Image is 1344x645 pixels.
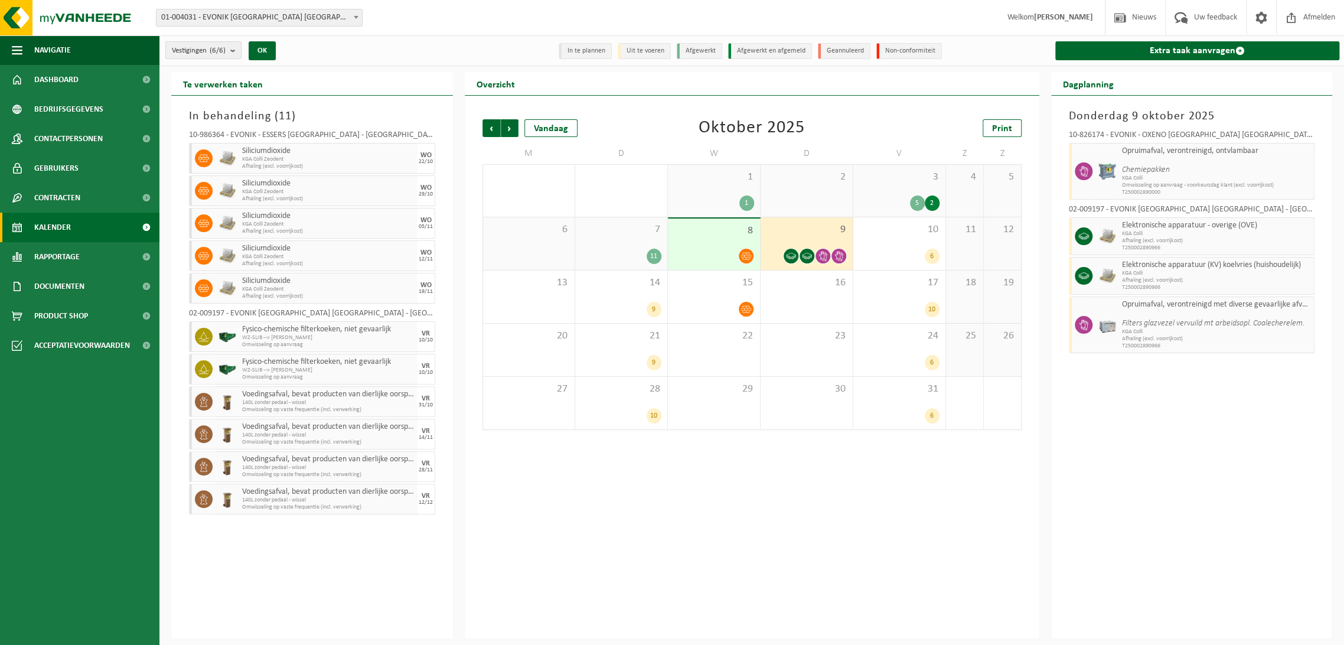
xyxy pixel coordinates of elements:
span: Omwisseling op aanvraag - voorkeursdag klant (excl. voorrijkost) [1122,182,1312,189]
span: 24 [859,330,940,343]
img: WB-0140-HPE-BN-01 [218,458,236,475]
span: Opruimafval, verontreinigd met diverse gevaarlijke afvalstoffen [1122,300,1312,310]
span: Omwisseling op aanvraag [242,374,415,381]
span: WZ-SLIB --> [PERSON_NAME] [242,367,415,374]
div: VR [422,363,430,370]
span: Product Shop [34,301,88,331]
div: 02-009197 - EVONIK [GEOGRAPHIC_DATA] [GEOGRAPHIC_DATA] - [GEOGRAPHIC_DATA] [189,310,435,321]
div: 6 [925,408,940,424]
span: Voedingsafval, bevat producten van dierlijke oorsprong, onverpakt, categorie 3 [242,390,415,399]
div: VR [422,428,430,435]
span: 25 [952,330,977,343]
span: 11 [952,223,977,236]
div: 9 [647,355,661,370]
span: Opruimafval, verontreinigd, ontvlambaar [1122,146,1312,156]
div: 22/10 [419,159,433,165]
div: VR [422,493,430,500]
span: 8 [674,224,754,237]
div: 5 [910,196,925,211]
div: VR [422,330,430,337]
h3: Donderdag 9 oktober 2025 [1069,107,1315,125]
img: LP-PA-00000-WDN-11 [218,279,236,297]
img: WB-0140-HPE-BN-01 [218,425,236,443]
span: 30 [766,383,847,396]
span: Siliciumdioxide [242,276,415,286]
span: 11 [279,110,292,122]
span: Vorige [482,119,500,137]
span: 20 [489,330,569,343]
div: VR [422,460,430,467]
span: Gebruikers [34,154,79,183]
span: Afhaling (excl. voorrijkost) [242,260,415,268]
div: 2 [925,196,940,211]
span: Elektronische apparatuur - overige (OVE) [1122,221,1312,230]
span: Siliciumdioxide [242,146,415,156]
div: 10/10 [419,370,433,376]
div: 28/11 [419,467,433,473]
span: KGA Colli [1122,230,1312,237]
span: Afhaling (excl. voorrijkost) [242,228,415,235]
span: Voedingsafval, bevat producten van dierlijke oorsprong, onverpakt, categorie 3 [242,422,415,432]
img: WB-0140-HPE-BN-01 [218,490,236,508]
img: LP-PA-00000-WDN-11 [218,214,236,232]
div: 05/11 [419,224,433,230]
div: 10 [925,302,940,317]
div: 14/11 [419,435,433,441]
span: Navigatie [34,35,71,65]
span: Volgende [501,119,518,137]
img: HK-XS-16-GN-00 [218,328,236,346]
span: 26 [990,330,1015,343]
span: Bedrijfsgegevens [34,95,103,124]
td: Z [984,143,1022,164]
li: Afgewerkt en afgemeld [728,43,812,59]
span: Contactpersonen [34,124,103,154]
span: Siliciumdioxide [242,244,415,253]
div: 6 [925,355,940,370]
span: KGA Colli Zeodent [242,188,415,196]
span: 10 [859,223,940,236]
span: 31 [859,383,940,396]
span: 28 [581,383,661,396]
span: Omwisseling op vaste frequentie (incl. verwerking) [242,471,415,478]
span: 140L zonder pedaal - wissel [242,497,415,504]
span: KGA Colli [1122,270,1312,277]
div: 31/10 [419,402,433,408]
div: 19/11 [419,289,433,295]
div: 10/10 [419,337,433,343]
div: WO [420,184,432,191]
span: 27 [489,383,569,396]
img: PB-AP-0800-MET-02-01 [1098,162,1116,180]
span: Afhaling (excl. voorrijkost) [1122,237,1312,245]
span: Afhaling (excl. voorrijkost) [242,293,415,300]
button: OK [249,41,276,60]
strong: [PERSON_NAME] [1034,13,1093,22]
td: M [482,143,575,164]
img: LP-PA-00000-WDN-11 [218,247,236,265]
div: WO [420,249,432,256]
a: Extra taak aanvragen [1055,41,1340,60]
count: (6/6) [210,47,226,54]
span: Voedingsafval, bevat producten van dierlijke oorsprong, onverpakt, categorie 3 [242,487,415,497]
div: Oktober 2025 [699,119,805,137]
h2: Overzicht [465,72,527,95]
span: T250002890966 [1122,343,1312,350]
h2: Dagplanning [1051,72,1126,95]
span: Afhaling (excl. voorrijkost) [242,196,415,203]
div: 29/10 [419,191,433,197]
td: D [575,143,668,164]
td: V [853,143,946,164]
span: KGA Colli Zeodent [242,221,415,228]
a: Print [983,119,1022,137]
h2: Te verwerken taken [171,72,275,95]
i: Chemiepakken [1122,165,1170,174]
span: Elektronische apparatuur (KV) koelvries (huishoudelijk) [1122,260,1312,270]
li: In te plannen [559,43,612,59]
span: 3 [859,171,940,184]
span: Afhaling (excl. voorrijkost) [242,163,415,170]
span: KGA Colli Zeodent [242,156,415,163]
span: KGA Colli Zeodent [242,286,415,293]
span: 9 [766,223,847,236]
i: Filters glazvezel vervuild mt arbeidsopl. Coalecherelem. [1122,319,1304,328]
div: WO [420,282,432,289]
span: 14 [581,276,661,289]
